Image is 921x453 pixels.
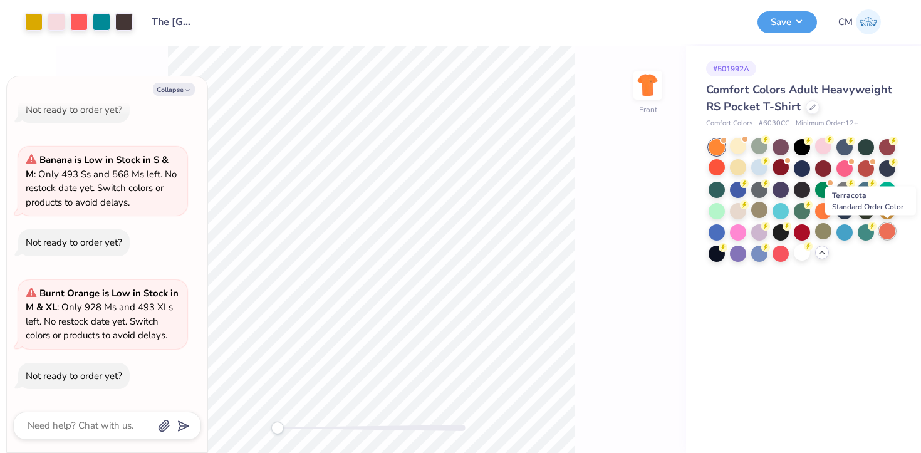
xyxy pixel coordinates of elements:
[796,118,858,129] span: Minimum Order: 12 +
[142,9,204,34] input: Untitled Design
[153,83,195,96] button: Collapse
[706,61,756,76] div: # 501992A
[26,287,179,342] span: : Only 928 Ms and 493 XLs left. No restock date yet. Switch colors or products to avoid delays.
[26,287,179,314] strong: Burnt Orange is Low in Stock in M & XL
[706,118,752,129] span: Comfort Colors
[26,103,122,116] div: Not ready to order yet?
[757,11,817,33] button: Save
[706,82,892,114] span: Comfort Colors Adult Heavyweight RS Pocket T-Shirt
[838,15,853,29] span: CM
[639,104,657,115] div: Front
[26,154,177,209] span: : Only 493 Ss and 568 Ms left. No restock date yet. Switch colors or products to avoid delays.
[856,9,881,34] img: Chloe Murlin
[759,118,789,129] span: # 6030CC
[26,154,169,180] strong: Banana is Low in Stock in S & M
[825,187,916,216] div: Terracota
[833,9,887,34] a: CM
[26,236,122,249] div: Not ready to order yet?
[271,422,284,434] div: Accessibility label
[26,370,122,382] div: Not ready to order yet?
[635,73,660,98] img: Front
[832,202,903,212] span: Standard Order Color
